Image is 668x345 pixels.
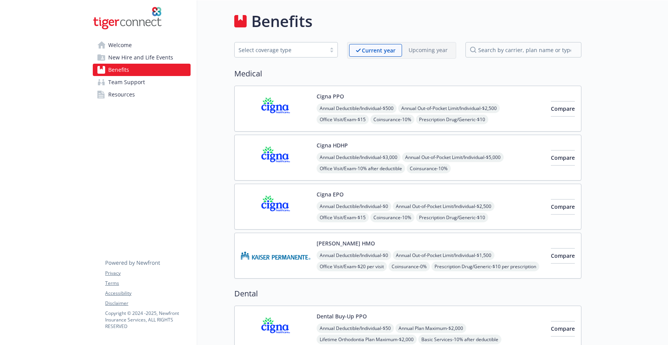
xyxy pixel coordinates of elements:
[551,105,575,112] span: Compare
[317,239,375,247] button: [PERSON_NAME] HMO
[389,262,430,271] span: Coinsurance - 0%
[551,199,575,215] button: Compare
[317,213,369,222] span: Office Visit/Exam - $15
[317,201,391,211] span: Annual Deductible/Individual - $0
[393,201,494,211] span: Annual Out-of-Pocket Limit/Individual - $2,500
[317,262,387,271] span: Office Visit/Exam - $20 per visit
[241,239,310,272] img: Kaiser Permanente Insurance Company carrier logo
[409,46,448,54] p: Upcoming year
[241,92,310,125] img: CIGNA carrier logo
[108,51,173,64] span: New Hire and Life Events
[317,152,400,162] span: Annual Deductible/Individual - $3,000
[317,190,344,198] button: Cigna EPO
[431,262,539,271] span: Prescription Drug/Generic - $10 per prescription
[551,325,575,332] span: Compare
[241,141,310,174] img: CIGNA carrier logo
[551,203,575,210] span: Compare
[93,88,191,101] a: Resources
[105,290,190,297] a: Accessibility
[105,280,190,287] a: Terms
[398,103,500,113] span: Annual Out-of-Pocket Limit/Individual - $2,500
[105,300,190,307] a: Disclaimer
[234,68,581,79] h2: Medical
[108,64,129,76] span: Benefits
[317,103,397,113] span: Annual Deductible/Individual - $500
[402,44,454,57] span: Upcoming year
[407,164,451,173] span: Coinsurance - 10%
[241,312,310,345] img: CIGNA carrier logo
[317,164,405,173] span: Office Visit/Exam - 10% after deductible
[395,323,466,333] span: Annual Plan Maximum - $2,000
[370,213,414,222] span: Coinsurance - 10%
[105,270,190,277] a: Privacy
[108,39,132,51] span: Welcome
[551,248,575,264] button: Compare
[362,46,395,54] p: Current year
[93,76,191,88] a: Team Support
[317,92,344,100] button: Cigna PPO
[108,76,145,88] span: Team Support
[551,150,575,166] button: Compare
[105,310,190,330] p: Copyright © 2024 - 2025 , Newfront Insurance Services, ALL RIGHTS RESERVED
[551,154,575,161] span: Compare
[251,10,312,33] h1: Benefits
[402,152,504,162] span: Annual Out-of-Pocket Limit/Individual - $5,000
[551,101,575,117] button: Compare
[234,288,581,299] h2: Dental
[551,252,575,259] span: Compare
[317,141,348,149] button: Cigna HDHP
[551,321,575,337] button: Compare
[370,115,414,124] span: Coinsurance - 10%
[465,42,581,57] input: search by carrier, plan name or type
[317,323,394,333] span: Annual Deductible/Individual - $50
[317,250,391,260] span: Annual Deductible/Individual - $0
[239,46,322,54] div: Select coverage type
[317,335,417,344] span: Lifetime Orthodontia Plan Maximum - $2,000
[393,250,494,260] span: Annual Out-of-Pocket Limit/Individual - $1,500
[418,335,501,344] span: Basic Services - 10% after deductible
[93,64,191,76] a: Benefits
[241,190,310,223] img: CIGNA carrier logo
[93,39,191,51] a: Welcome
[108,88,135,101] span: Resources
[416,213,488,222] span: Prescription Drug/Generic - $10
[317,115,369,124] span: Office Visit/Exam - $15
[416,115,488,124] span: Prescription Drug/Generic - $10
[93,51,191,64] a: New Hire and Life Events
[317,312,367,320] button: Dental Buy-Up PPO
